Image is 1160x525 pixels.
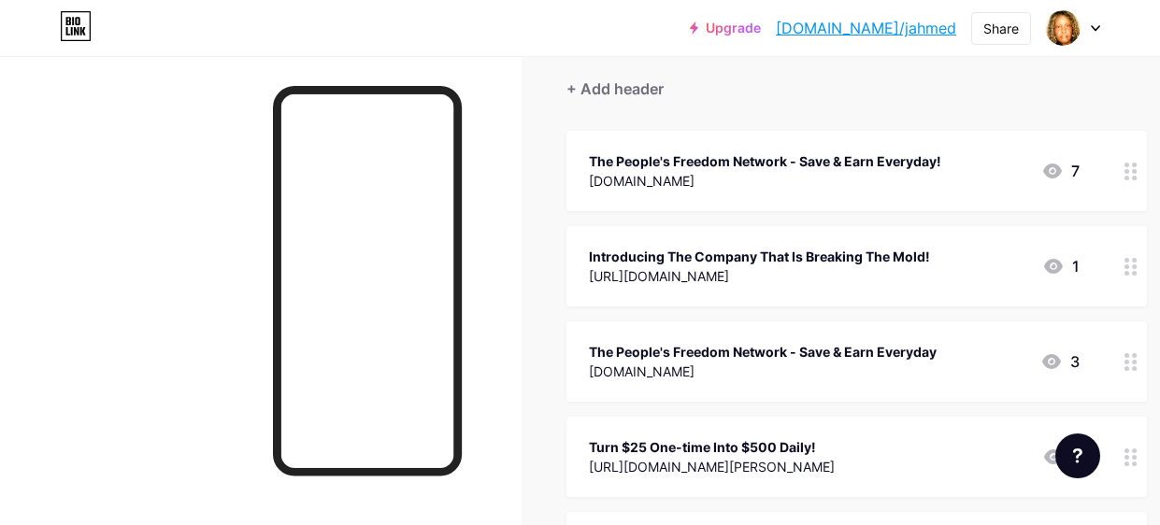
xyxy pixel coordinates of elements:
[983,19,1019,38] div: Share
[589,457,835,476] div: [URL][DOMAIN_NAME][PERSON_NAME]
[1041,160,1080,182] div: 7
[589,362,937,381] div: [DOMAIN_NAME]
[1040,350,1080,373] div: 3
[589,266,930,286] div: [URL][DOMAIN_NAME]
[589,437,835,457] div: Turn $25 One-time Into $500 Daily!
[1042,255,1080,277] div: 1
[589,247,930,266] div: Introducing The Company That Is Breaking The Mold!
[690,21,761,35] a: Upgrade
[589,171,941,191] div: [DOMAIN_NAME]
[776,17,956,39] a: [DOMAIN_NAME]/jahmed
[1045,10,1081,46] img: jahmed
[566,78,664,100] div: + Add header
[589,342,937,362] div: The People's Freedom Network - Save & Earn Everyday
[589,151,941,171] div: The People's Freedom Network - Save & Earn Everyday!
